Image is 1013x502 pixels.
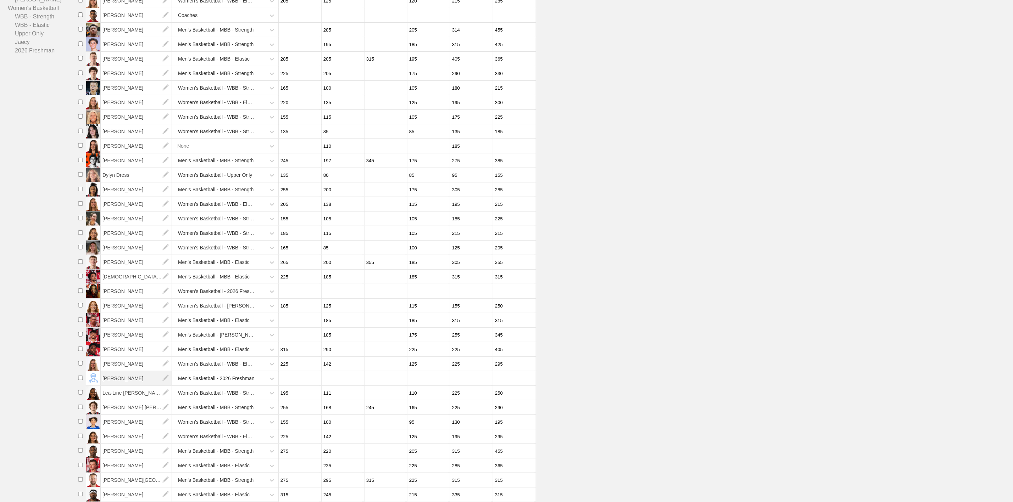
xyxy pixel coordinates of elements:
div: Men's Basketball - MBB - Strength [178,154,254,167]
a: [PERSON_NAME] [101,419,172,425]
span: [PERSON_NAME] [101,23,172,37]
span: [PERSON_NAME] [101,371,172,385]
div: Women's Basketball - WBB - Elastic [178,430,255,443]
img: edit.png [158,81,173,95]
div: Women's Basketball - WBB - Strength [178,241,255,254]
span: [PERSON_NAME] [101,458,172,473]
a: WBB - Strength [8,12,78,21]
div: Men's Basketball - MBB - Elastic [178,270,250,283]
a: [PERSON_NAME] [101,462,172,468]
img: edit.png [158,241,173,255]
span: [PERSON_NAME] [PERSON_NAME] [101,400,172,414]
div: Men's Basketball - MBB - Strength [178,401,254,414]
div: Women's Basketball - WBB - Strength [178,81,255,95]
a: [PERSON_NAME] [101,230,172,236]
a: [PERSON_NAME] [101,332,172,338]
a: [PERSON_NAME] [101,259,172,265]
a: [PERSON_NAME] [101,288,172,294]
span: [PERSON_NAME] [101,328,172,342]
span: [PERSON_NAME] [101,153,172,168]
a: [PERSON_NAME] [PERSON_NAME] [101,404,172,410]
div: Men's Basketball - MBB - Strength [178,23,254,36]
span: [PERSON_NAME] [101,37,172,51]
a: Women's Basketball [8,4,78,12]
a: [PERSON_NAME] [101,128,172,134]
div: Women's Basketball - WBB - Strength [178,416,255,429]
img: edit.png [158,182,173,197]
img: edit.png [158,444,173,458]
a: [PERSON_NAME] [101,114,172,120]
img: edit.png [158,23,173,37]
iframe: Chat Widget [978,468,1013,502]
a: [PERSON_NAME] [101,99,172,105]
a: [PERSON_NAME] [101,56,172,62]
img: edit.png [158,52,173,66]
div: Women's Basketball - WBB - Strength [178,227,255,240]
a: [PERSON_NAME] [101,143,172,149]
img: edit.png [158,458,173,473]
img: edit.png [158,429,173,444]
div: Men's Basketball - MBB - Strength [178,474,254,487]
span: [PERSON_NAME] [101,299,172,313]
a: [PERSON_NAME] [101,346,172,352]
img: edit.png [158,66,173,80]
img: edit.png [158,299,173,313]
span: [PERSON_NAME] [101,52,172,66]
div: Men's Basketball - MBB - Elastic [178,343,250,356]
img: edit.png [158,211,173,226]
div: Women's Basketball - WBB - Elastic [178,357,255,371]
span: [PERSON_NAME] [101,444,172,458]
span: [PERSON_NAME] [101,139,172,153]
div: Men's Basketball - MBB - Elastic [178,314,250,327]
img: edit.png [158,313,173,327]
a: [PERSON_NAME][GEOGRAPHIC_DATA] [101,477,172,483]
div: Men's Basketball - MBB - Strength [178,183,254,196]
span: [PERSON_NAME][GEOGRAPHIC_DATA] [101,473,172,487]
span: [PERSON_NAME] [101,81,172,95]
a: [PERSON_NAME] [101,27,172,33]
img: edit.png [158,255,173,269]
span: [PERSON_NAME] [101,429,172,444]
span: [PERSON_NAME] [101,487,172,502]
img: edit.png [158,284,173,298]
img: edit.png [158,110,173,124]
div: None [177,140,189,153]
div: Men's Basketball - MBB - Strength [178,38,254,51]
div: Women's Basketball - WBB - Elastic [178,96,255,109]
img: edit.png [158,386,173,400]
a: Dylyn Dress [101,172,172,178]
div: Women's Basketball - WBB - Strength [178,212,255,225]
div: Women's Basketball - WBB - Elastic [178,198,255,211]
img: edit.png [158,37,173,51]
img: edit.png [158,400,173,414]
div: Women's Basketball - WBB - Strength [178,387,255,400]
a: [PERSON_NAME] [101,201,172,207]
a: [PERSON_NAME] [101,157,172,163]
div: Women's Basketball - 2026 Freshman [178,285,255,298]
div: Men's Basketball - MBB - Elastic [178,256,250,269]
a: [DEMOGRAPHIC_DATA][PERSON_NAME][DEMOGRAPHIC_DATA] [101,273,172,280]
a: 2026 Freshman [8,46,78,55]
img: edit.png [158,473,173,487]
a: [PERSON_NAME] [101,70,172,76]
div: Men's Basketball - 2026 Freshman [178,372,255,385]
div: Men's Basketball - MBB - Strength [178,67,254,80]
span: [PERSON_NAME] [101,313,172,327]
span: [PERSON_NAME] [101,342,172,356]
div: Women's Basketball - [PERSON_NAME] [178,299,255,312]
a: [PERSON_NAME] [101,41,172,47]
a: [PERSON_NAME] [101,85,172,91]
span: [PERSON_NAME] [101,124,172,139]
a: Upper Only [8,29,78,38]
span: [PERSON_NAME] [101,95,172,109]
span: [PERSON_NAME] [101,66,172,80]
span: [PERSON_NAME] [101,110,172,124]
a: [PERSON_NAME] [101,186,172,192]
span: [DEMOGRAPHIC_DATA][PERSON_NAME][DEMOGRAPHIC_DATA] [101,270,172,284]
span: [PERSON_NAME] [101,226,172,240]
span: [PERSON_NAME] [101,284,172,298]
img: edit.png [158,197,173,211]
span: [PERSON_NAME] [101,211,172,226]
div: Men's Basketball - MBB - Strength [178,445,254,458]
